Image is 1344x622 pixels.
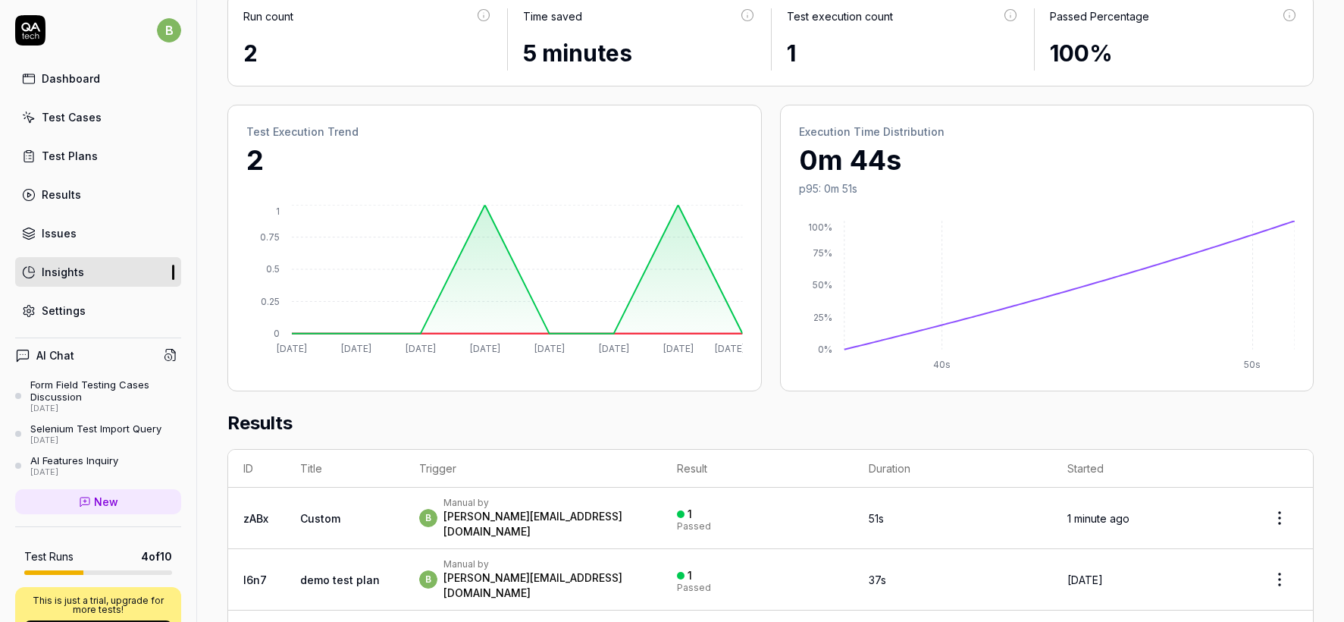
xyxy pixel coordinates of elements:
h2: Execution Time Distribution [799,124,1295,140]
div: Time saved [523,8,582,24]
a: Selenium Test Import Query[DATE] [15,423,181,445]
th: Duration [854,450,1052,488]
a: Insights [15,257,181,287]
div: [DATE] [30,404,181,414]
tspan: 50s [1244,359,1261,370]
div: 1 [688,569,692,583]
a: I6n7 [243,573,267,586]
time: [DATE] [1067,573,1103,586]
a: Dashboard [15,64,181,93]
div: [PERSON_NAME][EMAIL_ADDRESS][DOMAIN_NAME] [443,509,647,539]
a: Issues [15,218,181,248]
div: Passed [677,583,711,592]
div: Selenium Test Import Query [30,423,161,435]
tspan: 50% [812,279,832,291]
a: Test Cases [15,102,181,132]
a: Settings [15,296,181,325]
div: [PERSON_NAME][EMAIL_ADDRESS][DOMAIN_NAME] [443,570,647,601]
tspan: [DATE] [406,343,436,354]
button: b [157,15,181,46]
div: AI Features Inquiry [30,454,118,466]
a: AI Features Inquiry[DATE] [15,454,181,477]
div: Test execution count [787,8,893,24]
div: Run count [243,8,293,24]
tspan: [DATE] [341,343,371,354]
div: Manual by [443,558,647,570]
tspan: [DATE] [599,343,629,354]
tspan: [DATE] [663,343,694,354]
p: 0m 44s [799,140,1295,181]
div: Test Cases [42,109,102,125]
th: ID [228,450,285,488]
div: [DATE] [30,435,161,446]
div: [DATE] [30,467,118,478]
div: Settings [42,303,86,319]
tspan: [DATE] [277,343,307,354]
tspan: 40s [933,359,951,370]
th: Started [1052,450,1246,488]
th: Trigger [404,450,662,488]
span: Custom [300,512,340,525]
time: 37s [869,573,886,586]
tspan: 0% [817,344,832,355]
a: Form Field Testing Cases Discussion[DATE] [15,379,181,413]
time: 1 minute ago [1067,512,1129,525]
div: Form Field Testing Cases Discussion [30,379,181,404]
h4: AI Chat [36,347,74,363]
p: 2 [246,140,743,181]
span: b [419,509,437,527]
th: Result [662,450,854,488]
tspan: [DATE] [715,343,745,354]
span: New [94,494,118,510]
div: Manual by [443,497,647,509]
tspan: 1 [276,206,280,217]
div: Dashboard [42,71,100,86]
div: 1 [688,507,692,521]
p: This is just a trial, upgrade for more tests! [24,596,172,614]
span: b [419,570,437,589]
div: Passed Percentage [1050,8,1149,24]
div: Results [42,187,81,203]
h2: Test Execution Trend [246,124,743,140]
a: New [15,489,181,514]
tspan: 25% [813,312,832,323]
div: 1 [787,36,1020,71]
a: demo test plan [300,573,380,586]
span: 4 of 10 [141,548,172,564]
h2: Results [227,410,1314,449]
time: 51s [869,512,884,525]
p: p95: 0m 51s [799,181,1295,196]
tspan: 0 [274,328,280,339]
tspan: 0.5 [266,263,280,275]
a: Test Plans [15,141,181,171]
div: Passed [677,522,711,531]
div: 100% [1050,36,1298,71]
div: Issues [42,225,77,241]
span: b [157,18,181,42]
tspan: 0.75 [260,231,280,243]
h5: Test Runs [24,550,74,564]
a: zABx [243,512,268,525]
div: 5 minutes [523,36,756,71]
tspan: 75% [812,247,832,259]
tspan: [DATE] [470,343,500,354]
tspan: [DATE] [534,343,565,354]
tspan: 100% [807,221,832,233]
th: Title [285,450,404,488]
div: 2 [243,36,492,71]
a: Results [15,180,181,209]
tspan: 0.25 [261,296,280,307]
div: Insights [42,264,84,280]
div: Test Plans [42,148,98,164]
